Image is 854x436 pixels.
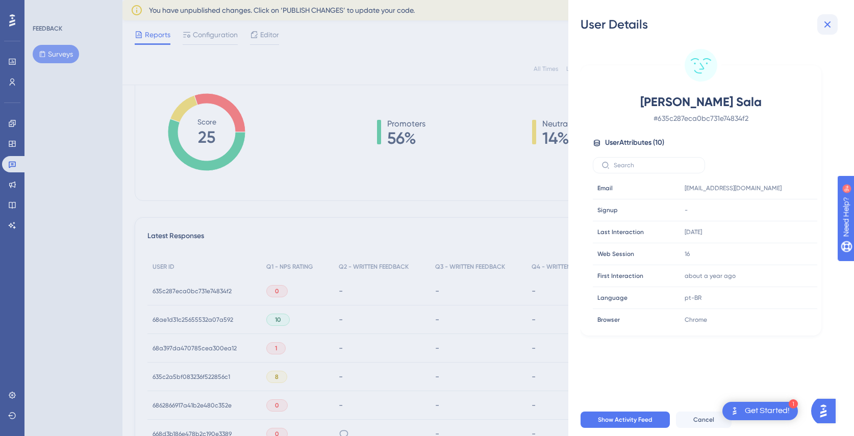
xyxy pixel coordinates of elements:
[611,112,791,124] span: # 635c287eca0bc731e74834f2
[745,405,790,417] div: Get Started!
[597,272,643,280] span: First Interaction
[597,294,627,302] span: Language
[685,316,707,324] span: Chrome
[605,137,664,149] span: User Attributes ( 10 )
[581,16,842,33] div: User Details
[729,405,741,417] img: launcher-image-alternative-text
[693,416,714,424] span: Cancel
[789,399,798,408] div: 1
[676,412,732,428] button: Cancel
[24,3,64,15] span: Need Help?
[611,94,791,110] span: [PERSON_NAME] Sala
[597,250,634,258] span: Web Session
[685,294,701,302] span: pt-BR
[581,412,670,428] button: Show Activity Feed
[597,316,620,324] span: Browser
[722,402,798,420] div: Open Get Started! checklist, remaining modules: 1
[597,184,613,192] span: Email
[614,162,696,169] input: Search
[811,396,842,426] iframe: UserGuiding AI Assistant Launcher
[597,228,644,236] span: Last Interaction
[685,228,702,236] time: [DATE]
[685,250,690,258] span: 16
[685,272,736,279] time: about a year ago
[69,5,76,13] div: 9+
[685,206,688,214] span: -
[685,184,782,192] span: [EMAIL_ADDRESS][DOMAIN_NAME]
[597,206,618,214] span: Signup
[598,416,652,424] span: Show Activity Feed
